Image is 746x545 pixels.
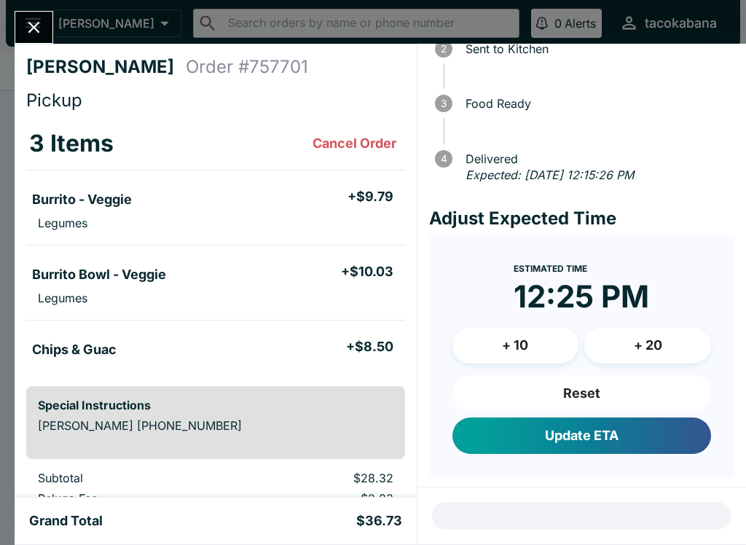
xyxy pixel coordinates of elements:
[38,471,227,485] p: Subtotal
[452,375,711,412] button: Reset
[441,98,447,109] text: 3
[440,153,447,165] text: 4
[307,129,402,158] button: Cancel Order
[38,491,227,506] p: Beluga Fee
[26,117,405,375] table: orders table
[250,491,393,506] p: $2.83
[458,42,734,55] span: Sent to Kitchen
[15,12,52,43] button: Close
[26,90,82,111] span: Pickup
[429,208,734,230] h4: Adjust Expected Time
[452,327,579,364] button: + 10
[341,263,393,281] h5: + $10.03
[356,512,402,530] h5: $36.73
[32,266,166,283] h5: Burrito Bowl - Veggie
[452,417,711,454] button: Update ETA
[29,512,103,530] h5: Grand Total
[514,263,587,274] span: Estimated Time
[441,43,447,55] text: 2
[348,188,393,205] h5: + $9.79
[38,216,87,230] p: Legumes
[26,56,186,78] h4: [PERSON_NAME]
[38,291,87,305] p: Legumes
[186,56,308,78] h4: Order # 757701
[346,338,393,356] h5: + $8.50
[29,129,114,158] h3: 3 Items
[514,278,649,315] time: 12:25 PM
[32,191,132,208] h5: Burrito - Veggie
[38,398,393,412] h6: Special Instructions
[584,327,711,364] button: + 20
[32,341,117,358] h5: Chips & Guac
[250,471,393,485] p: $28.32
[458,97,734,110] span: Food Ready
[38,418,393,433] p: [PERSON_NAME] [PHONE_NUMBER]
[466,168,634,182] em: Expected: [DATE] 12:15:26 PM
[458,152,734,165] span: Delivered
